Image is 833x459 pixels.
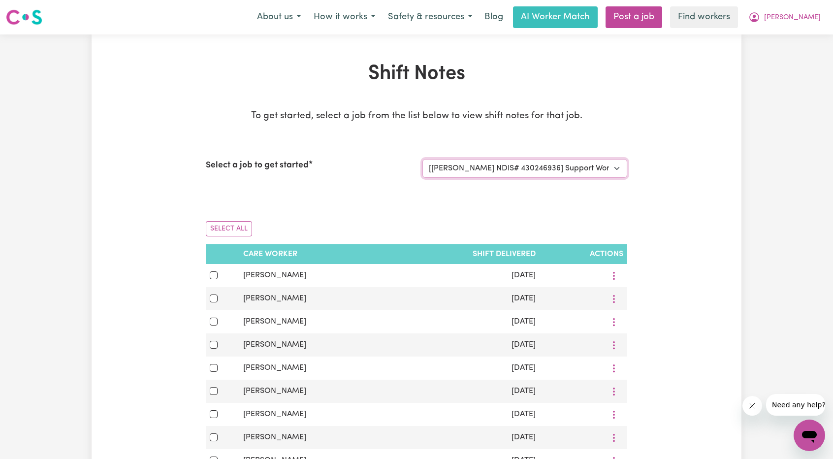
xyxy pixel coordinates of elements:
[605,337,623,353] button: More options
[794,420,825,451] iframe: Button to launch messaging window
[243,250,297,258] span: Care Worker
[6,8,42,26] img: Careseekers logo
[389,244,540,264] th: Shift delivered
[605,430,623,445] button: More options
[389,403,540,426] td: [DATE]
[307,7,382,28] button: How it works
[479,6,509,28] a: Blog
[605,268,623,283] button: More options
[243,433,306,441] span: [PERSON_NAME]
[243,410,306,418] span: [PERSON_NAME]
[605,314,623,329] button: More options
[742,396,762,416] iframe: Close message
[389,287,540,310] td: [DATE]
[389,333,540,357] td: [DATE]
[540,244,627,264] th: Actions
[6,6,42,29] a: Careseekers logo
[389,264,540,287] td: [DATE]
[243,387,306,395] span: [PERSON_NAME]
[605,291,623,306] button: More options
[251,7,307,28] button: About us
[389,380,540,403] td: [DATE]
[243,318,306,326] span: [PERSON_NAME]
[605,361,623,376] button: More options
[206,221,252,236] button: Select All
[243,341,306,349] span: [PERSON_NAME]
[766,394,825,416] iframe: Message from company
[605,384,623,399] button: More options
[605,407,623,422] button: More options
[513,6,598,28] a: AI Worker Match
[243,271,306,279] span: [PERSON_NAME]
[206,109,627,124] p: To get started, select a job from the list below to view shift notes for that job.
[389,357,540,380] td: [DATE]
[389,426,540,449] td: [DATE]
[382,7,479,28] button: Safety & resources
[606,6,662,28] a: Post a job
[670,6,738,28] a: Find workers
[206,62,627,86] h1: Shift Notes
[243,364,306,372] span: [PERSON_NAME]
[389,310,540,333] td: [DATE]
[742,7,827,28] button: My Account
[206,159,309,172] label: Select a job to get started
[243,295,306,302] span: [PERSON_NAME]
[6,7,60,15] span: Need any help?
[764,12,821,23] span: [PERSON_NAME]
